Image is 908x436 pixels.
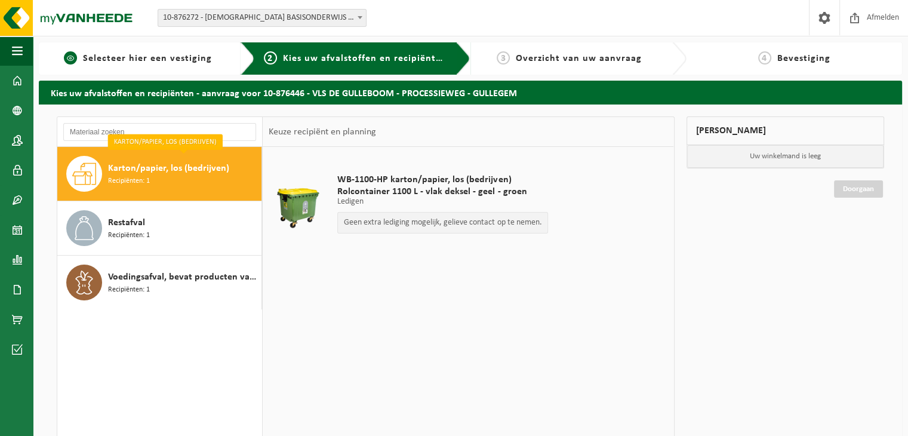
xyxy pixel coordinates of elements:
span: Overzicht van uw aanvraag [516,54,642,63]
span: Kies uw afvalstoffen en recipiënten [283,54,447,63]
span: Recipiënten: 1 [108,284,150,296]
span: 10-876272 - KATHOLIEK BASISONDERWIJS GULDENBERG VZW - WEVELGEM [158,9,367,27]
a: Doorgaan [834,180,883,198]
span: Rolcontainer 1100 L - vlak deksel - geel - groen [337,186,548,198]
span: 4 [758,51,771,65]
span: Bevestiging [777,54,830,63]
p: Ledigen [337,198,548,206]
div: Keuze recipiënt en planning [263,117,382,147]
a: 1Selecteer hier een vestiging [45,51,231,66]
span: 1 [64,51,77,65]
h2: Kies uw afvalstoffen en recipiënten - aanvraag voor 10-876446 - VLS DE GULLEBOOM - PROCESSIEWEG -... [39,81,902,104]
span: Recipiënten: 1 [108,230,150,241]
button: Restafval Recipiënten: 1 [57,201,262,256]
div: [PERSON_NAME] [687,116,885,145]
span: Selecteer hier een vestiging [83,54,212,63]
button: Karton/papier, los (bedrijven) Recipiënten: 1 [57,147,262,201]
span: Restafval [108,216,145,230]
span: 2 [264,51,277,65]
span: WB-1100-HP karton/papier, los (bedrijven) [337,174,548,186]
p: Uw winkelmand is leeg [687,145,884,168]
span: 10-876272 - KATHOLIEK BASISONDERWIJS GULDENBERG VZW - WEVELGEM [158,10,366,26]
span: Karton/papier, los (bedrijven) [108,161,229,176]
span: 3 [497,51,510,65]
span: Recipiënten: 1 [108,176,150,187]
span: Voedingsafval, bevat producten van dierlijke oorsprong, onverpakt, categorie 3 [108,270,258,284]
p: Geen extra lediging mogelijk, gelieve contact op te nemen. [344,219,541,227]
input: Materiaal zoeken [63,123,256,141]
button: Voedingsafval, bevat producten van dierlijke oorsprong, onverpakt, categorie 3 Recipiënten: 1 [57,256,262,309]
